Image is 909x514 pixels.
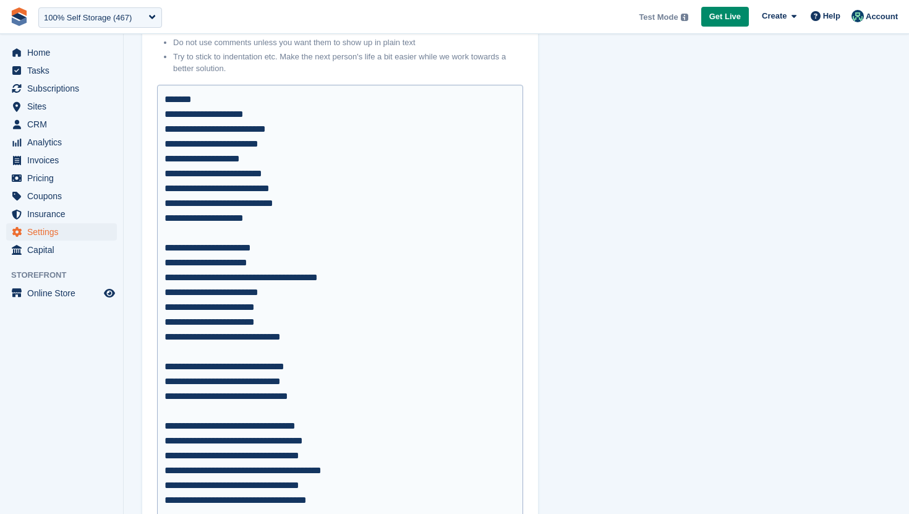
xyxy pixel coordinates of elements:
a: menu [6,116,117,133]
a: Preview store [102,286,117,301]
div: 100% Self Storage (467) [44,12,132,24]
span: Subscriptions [27,80,101,97]
a: menu [6,62,117,79]
a: menu [6,169,117,187]
span: Tasks [27,62,101,79]
span: Get Live [709,11,741,23]
a: menu [6,285,117,302]
span: Invoices [27,152,101,169]
span: Pricing [27,169,101,187]
span: Create [762,10,787,22]
a: menu [6,44,117,61]
span: Settings [27,223,101,241]
span: Home [27,44,101,61]
a: menu [6,152,117,169]
a: menu [6,187,117,205]
span: Storefront [11,269,123,281]
span: Online Store [27,285,101,302]
span: Insurance [27,205,101,223]
img: Jennifer Ofodile [851,10,864,22]
img: icon-info-grey-7440780725fd019a000dd9b08b2336e03edf1995a4989e88bcd33f0948082b44.svg [681,14,688,21]
a: menu [6,98,117,115]
span: Analytics [27,134,101,151]
li: Do not use comments unless you want them to show up in plain text [173,36,523,49]
span: Account [866,11,898,23]
span: CRM [27,116,101,133]
span: Sites [27,98,101,115]
span: Help [823,10,840,22]
img: stora-icon-8386f47178a22dfd0bd8f6a31ec36ba5ce8667c1dd55bd0f319d3a0aa187defe.svg [10,7,28,26]
a: Get Live [701,7,749,27]
span: Test Mode [639,11,678,24]
a: menu [6,241,117,259]
a: menu [6,80,117,97]
span: Capital [27,241,101,259]
a: menu [6,205,117,223]
li: Try to stick to indentation etc. Make the next person's life a bit easier while we work towards a... [173,51,523,75]
a: menu [6,223,117,241]
a: menu [6,134,117,151]
span: Coupons [27,187,101,205]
